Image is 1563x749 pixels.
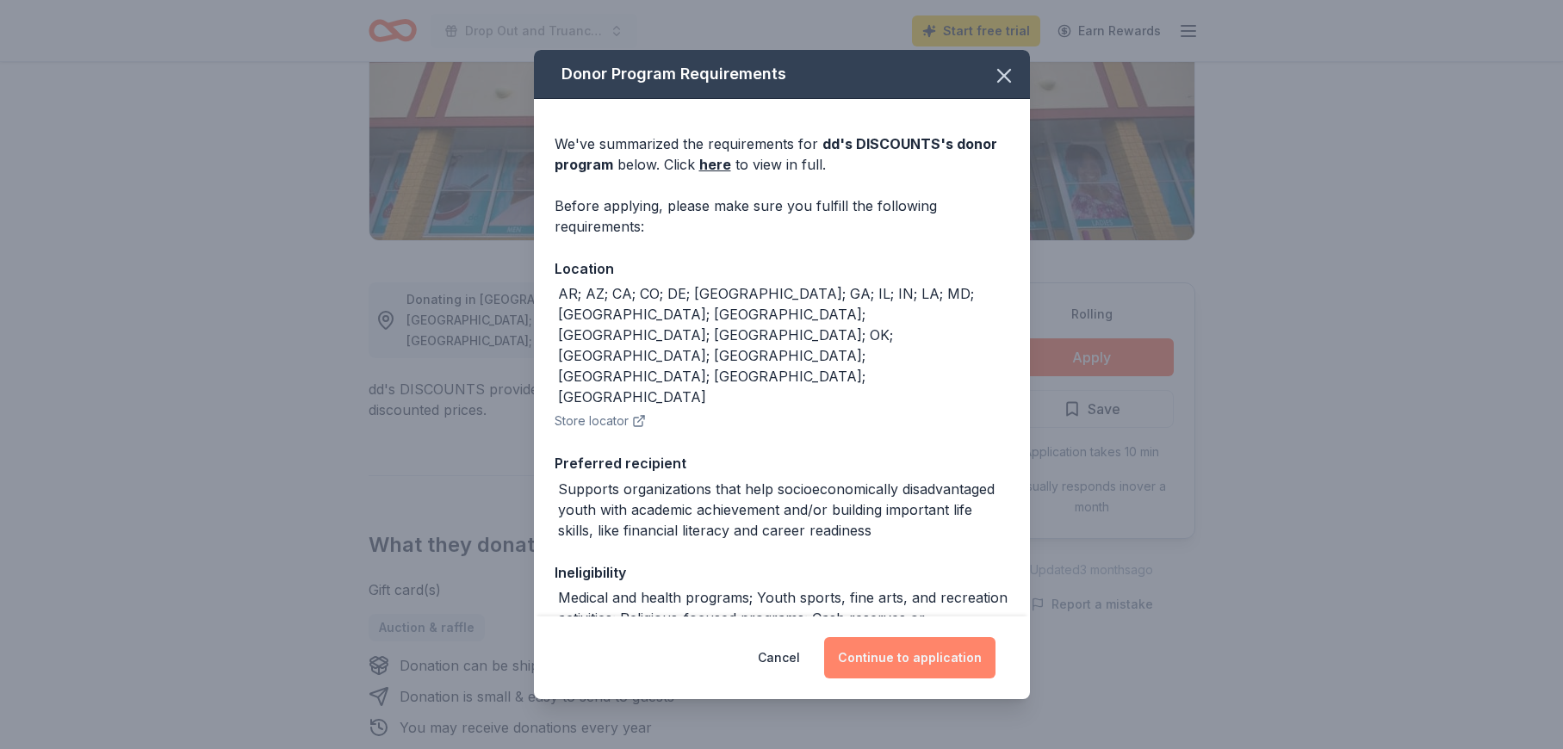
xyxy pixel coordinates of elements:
div: Before applying, please make sure you fulfill the following requirements: [555,195,1009,237]
div: Location [555,257,1009,280]
button: Cancel [758,637,800,678]
a: here [699,154,731,175]
div: Donor Program Requirements [534,50,1030,99]
div: Supports organizations that help socioeconomically disadvantaged youth with academic achievement ... [558,479,1009,541]
button: Continue to application [824,637,995,678]
div: Ineligibility [555,561,1009,584]
div: We've summarized the requirements for below. Click to view in full. [555,133,1009,175]
div: AR; AZ; CA; CO; DE; [GEOGRAPHIC_DATA]; GA; IL; IN; LA; MD; [GEOGRAPHIC_DATA]; [GEOGRAPHIC_DATA]; ... [558,283,1009,407]
div: Preferred recipient [555,452,1009,474]
button: Store locator [555,411,646,431]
